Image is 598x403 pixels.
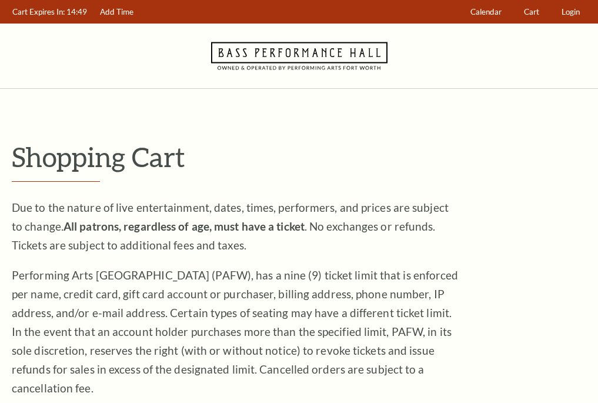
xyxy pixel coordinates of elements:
[12,201,449,252] span: Due to the nature of live entertainment, dates, times, performers, and prices are subject to chan...
[556,1,586,24] a: Login
[64,219,305,233] strong: All patrons, regardless of age, must have a ticket
[470,7,502,16] span: Calendar
[12,266,459,398] p: Performing Arts [GEOGRAPHIC_DATA] (PAFW), has a nine (9) ticket limit that is enforced per name, ...
[519,1,545,24] a: Cart
[524,7,539,16] span: Cart
[12,7,65,16] span: Cart Expires In:
[12,142,586,172] p: Shopping Cart
[562,7,580,16] span: Login
[95,1,139,24] a: Add Time
[66,7,87,16] span: 14:49
[465,1,507,24] a: Calendar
